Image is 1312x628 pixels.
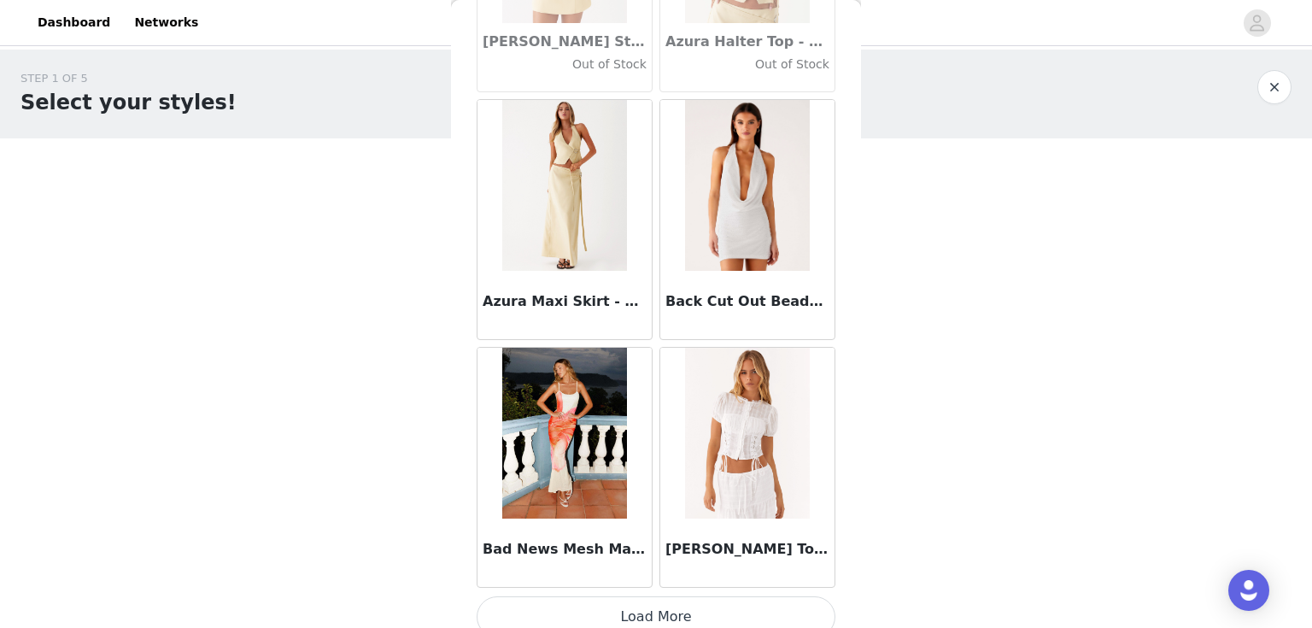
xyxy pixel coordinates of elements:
h3: Azura Halter Top - Yellow [665,32,829,52]
img: Bad News Mesh Maxi Dress - Yellow Floral [502,348,626,519]
h3: Back Cut Out Beaded Sequins Mini Dress - Ivory [665,291,829,312]
div: STEP 1 OF 5 [20,70,237,87]
div: avatar [1249,9,1265,37]
img: Azura Maxi Skirt - Yellow [502,100,626,271]
h4: Out of Stock [665,56,829,73]
h3: Azura Maxi Skirt - Yellow [483,291,647,312]
a: Dashboard [27,3,120,42]
div: Open Intercom Messenger [1228,570,1269,611]
h1: Select your styles! [20,87,237,118]
h3: [PERSON_NAME] Top - White [665,539,829,560]
img: Beatrix Top - White [685,348,809,519]
h3: [PERSON_NAME] Strapless Mini Dress - Yellow [483,32,647,52]
h3: Bad News Mesh Maxi Dress - Yellow Floral [483,539,647,560]
h4: Out of Stock [483,56,647,73]
a: Networks [124,3,208,42]
img: Back Cut Out Beaded Sequins Mini Dress - Ivory [685,100,809,271]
